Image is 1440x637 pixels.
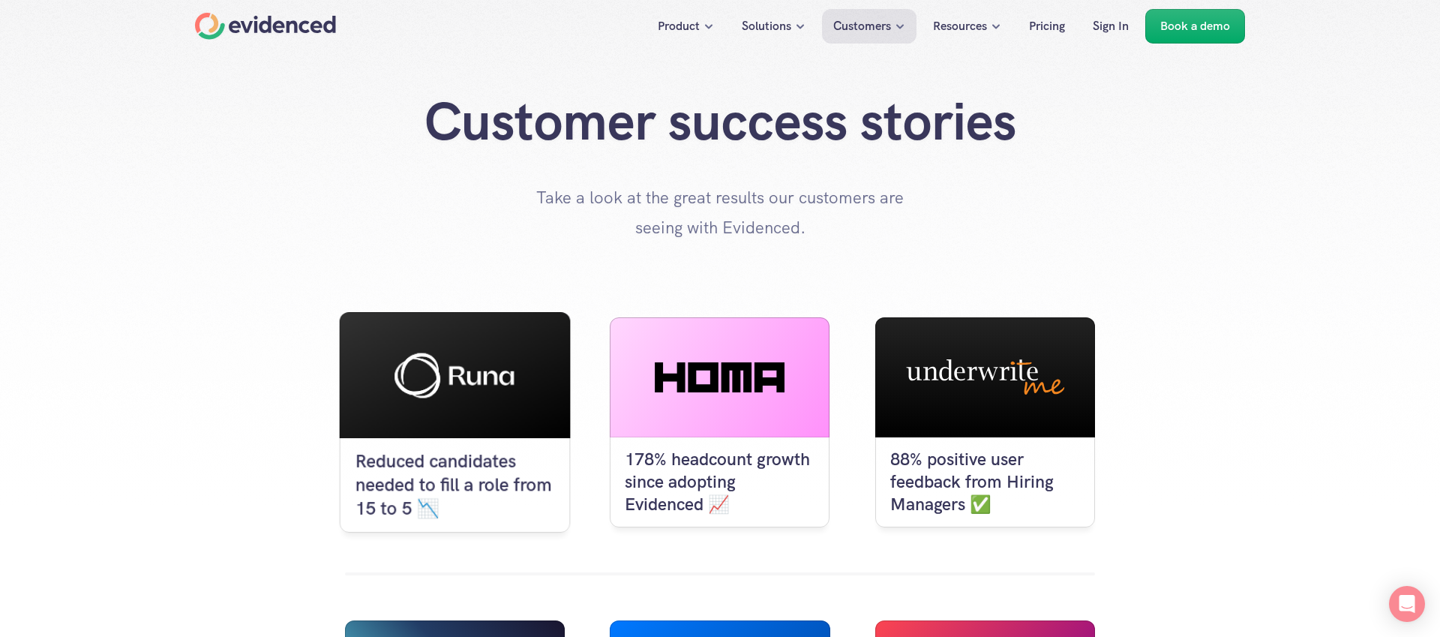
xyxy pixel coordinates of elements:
[1081,9,1140,44] a: Sign In
[658,17,700,36] p: Product
[933,17,987,36] p: Resources
[1389,586,1425,622] div: Open Intercom Messenger
[1145,9,1245,44] a: Book a demo
[340,312,571,533] a: Reduced candidates needed to fill a role from 15 to 5 📉
[610,317,829,527] a: 178% headcount growth since adopting Evidenced 📈
[1018,9,1076,44] a: Pricing
[1093,17,1129,36] p: Sign In
[875,317,1095,527] a: 88% positive user feedback from Hiring Managers ✅
[1029,17,1065,36] p: Pricing
[532,183,907,242] p: Take a look at the great results our customers are seeing with Evidenced.
[890,449,1080,516] p: 88% positive user feedback from Hiring Managers ✅
[195,13,336,40] a: Home
[355,450,555,521] p: Reduced candidates needed to fill a role from 15 to 5 📉
[625,449,814,516] p: 178% headcount growth since adopting Evidenced 📈
[1160,17,1230,36] p: Book a demo
[742,17,791,36] p: Solutions
[833,17,891,36] p: Customers
[420,90,1020,153] h1: Customer success stories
